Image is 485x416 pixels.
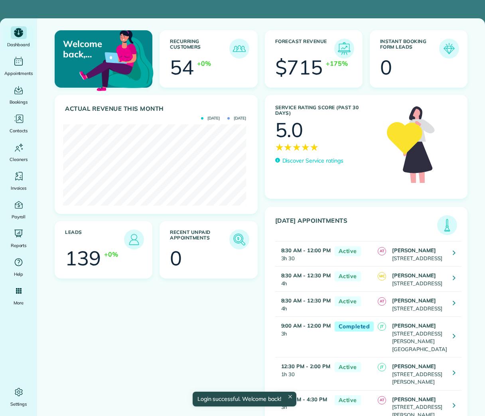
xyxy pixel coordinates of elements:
[439,217,455,233] img: icon_todays_appointments-901f7ab196bb0bea1936b74009e4eb5ffbc2d2711fa7634e0d609ed5ef32b18b.png
[104,249,118,259] div: +0%
[170,230,229,249] h3: Recent unpaid appointments
[390,292,447,317] td: [STREET_ADDRESS]
[281,272,331,279] strong: 8:30 AM - 12:30 PM
[3,55,34,77] a: Appointments
[10,400,27,408] span: Settings
[335,362,361,372] span: Active
[441,41,457,57] img: icon_form_leads-04211a6a04a5b2264e4ee56bc0799ec3eb69b7e499cbb523a139df1d13a81ae0.png
[390,267,447,292] td: [STREET_ADDRESS]
[335,322,374,332] span: Completed
[65,248,101,268] div: 139
[326,59,348,68] div: +175%
[390,241,447,267] td: [STREET_ADDRESS]
[3,256,34,278] a: Help
[301,140,310,154] span: ★
[310,140,319,154] span: ★
[3,84,34,106] a: Bookings
[281,322,331,329] strong: 9:00 AM - 12:00 PM
[281,363,330,369] strong: 12:30 PM - 2:00 PM
[335,395,361,405] span: Active
[201,116,220,120] span: [DATE]
[275,217,438,235] h3: [DATE] Appointments
[392,396,436,402] strong: [PERSON_NAME]
[14,299,24,307] span: More
[10,98,28,106] span: Bookings
[282,157,343,165] p: Discover Service ratings
[227,116,246,120] span: [DATE]
[275,292,331,317] td: 4h
[275,317,331,357] td: 3h
[275,120,304,140] div: 5.0
[11,184,27,192] span: Invoices
[336,41,352,57] img: icon_forecast_revenue-8c13a41c7ed35a8dcfafea3cbb826a0462acb37728057bba2d056411b612bbbe.png
[335,246,361,256] span: Active
[7,41,30,49] span: Dashboard
[380,39,439,59] h3: Instant Booking Form Leads
[231,232,247,247] img: icon_unpaid_appointments-47b8ce3997adf2238b356f14209ab4cced10bd1f174958f3ca8f1d0dd7fffeee.png
[275,105,379,116] h3: Service Rating score (past 30 days)
[284,140,292,154] span: ★
[3,198,34,221] a: Payroll
[10,127,28,135] span: Contacts
[275,157,343,165] a: Discover Service ratings
[14,270,24,278] span: Help
[170,248,182,268] div: 0
[335,271,361,281] span: Active
[10,155,28,163] span: Cleaners
[281,247,331,253] strong: 8:30 AM - 12:00 PM
[65,230,124,249] h3: Leads
[392,247,436,253] strong: [PERSON_NAME]
[3,141,34,163] a: Cleaners
[197,59,211,68] div: +0%
[380,57,392,77] div: 0
[392,363,436,369] strong: [PERSON_NAME]
[78,21,155,98] img: dashboard_welcome-42a62b7d889689a78055ac9021e634bf52bae3f8056760290aed330b23ab8690.png
[3,227,34,249] a: Reports
[335,296,361,306] span: Active
[275,57,323,77] div: $715
[11,241,27,249] span: Reports
[63,39,120,60] p: Welcome back, [PERSON_NAME]!
[170,39,229,59] h3: Recurring Customers
[378,247,386,255] span: AT
[378,272,386,281] span: MC
[281,297,331,304] strong: 8:30 AM - 12:30 PM
[170,57,194,77] div: 54
[281,396,327,402] strong: 1:30 PM - 4:30 PM
[231,41,247,57] img: icon_recurring_customers-cf858462ba22bcd05b5a5880d41d6543d210077de5bb9ebc9590e49fd87d84ed.png
[378,363,386,371] span: JT
[3,112,34,135] a: Contacts
[12,213,26,221] span: Payroll
[378,322,386,331] span: JT
[4,69,33,77] span: Appointments
[275,39,334,59] h3: Forecast Revenue
[192,392,296,406] div: Login successful. Welcome back!
[392,272,436,279] strong: [PERSON_NAME]
[378,297,386,306] span: AT
[126,232,142,247] img: icon_leads-1bed01f49abd5b7fead27621c3d59655bb73ed531f8eeb49469d10e621d6b896.png
[275,267,331,292] td: 4h
[292,140,301,154] span: ★
[392,297,436,304] strong: [PERSON_NAME]
[378,396,386,404] span: AT
[65,105,249,112] h3: Actual Revenue this month
[3,170,34,192] a: Invoices
[3,386,34,408] a: Settings
[275,357,331,390] td: 1h 30
[3,26,34,49] a: Dashboard
[390,357,447,390] td: [STREET_ADDRESS][PERSON_NAME]
[275,241,331,267] td: 3h 30
[390,317,447,357] td: [STREET_ADDRESS][PERSON_NAME] [GEOGRAPHIC_DATA]
[275,140,284,154] span: ★
[392,322,436,329] strong: [PERSON_NAME]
